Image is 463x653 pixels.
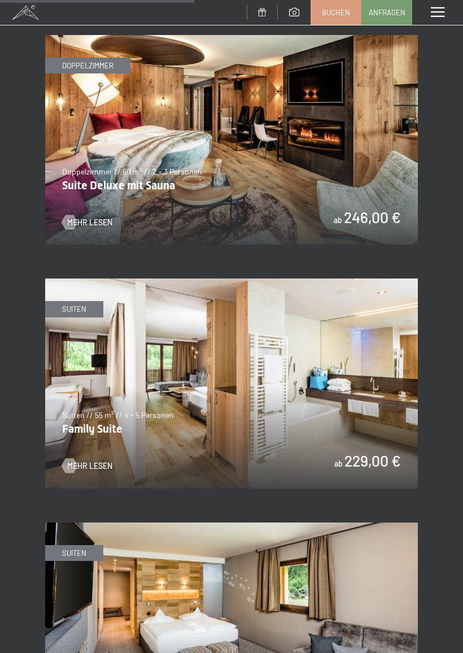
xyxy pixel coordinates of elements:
a: Anfragen [362,1,412,24]
a: Mehr Lesen [62,460,112,472]
span: Buchen [322,7,350,18]
a: Mehr Lesen [62,217,112,228]
img: Suite Deluxe mit Sauna [45,35,418,245]
a: Suite Deluxe mit Sauna [45,36,418,42]
a: Buchen [311,1,361,24]
span: Mehr Lesen [67,217,112,228]
a: Family Suite [45,279,418,286]
img: Family Suite [45,278,418,488]
a: Alpin Studio [45,523,418,530]
span: Mehr Lesen [67,460,112,472]
span: Anfragen [369,7,405,18]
